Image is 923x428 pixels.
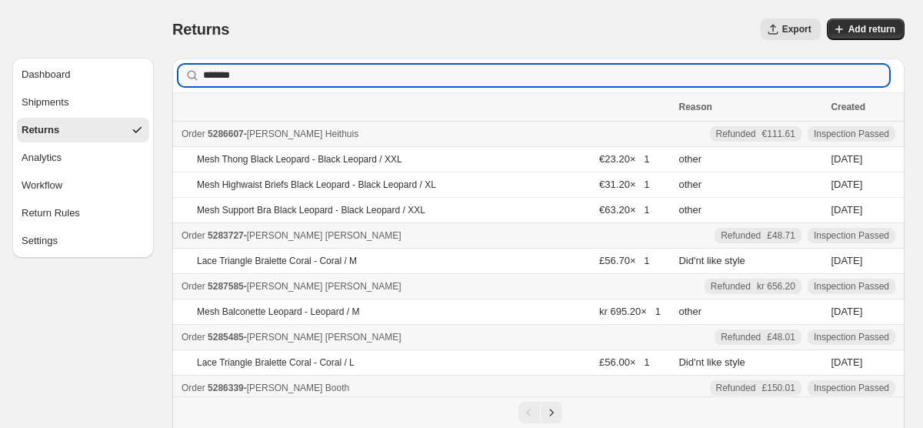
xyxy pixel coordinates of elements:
[674,299,826,325] td: other
[814,128,889,140] span: Inspection Passed
[762,382,795,394] span: £150.01
[767,331,795,343] span: £48.01
[182,380,669,396] div: -
[208,332,244,343] span: 5285485
[208,230,244,241] span: 5283727
[17,118,149,142] button: Returns
[674,350,826,376] td: Did'nt like style
[182,383,205,393] span: Order
[208,383,244,393] span: 5286339
[814,382,889,394] span: Inspection Passed
[247,230,402,241] span: [PERSON_NAME] [PERSON_NAME]
[208,281,244,292] span: 5287585
[674,249,826,274] td: Did'nt like style
[767,229,795,242] span: £48.71
[674,172,826,198] td: other
[17,229,149,253] button: Settings
[599,204,649,216] span: €63.20 × 1
[814,280,889,293] span: Inspection Passed
[599,179,649,190] span: €31.20 × 1
[831,356,862,368] time: Saturday, September 27, 2025 at 9:27:13 AM
[17,90,149,115] button: Shipments
[678,102,711,112] span: Reason
[831,153,862,165] time: Thursday, September 25, 2025 at 12:34:43 PM
[22,178,62,193] span: Workflow
[674,147,826,172] td: other
[182,281,205,292] span: Order
[541,402,562,423] button: Next
[782,23,811,35] span: Export
[716,128,795,140] div: Refunded
[247,281,402,292] span: [PERSON_NAME] [PERSON_NAME]
[599,153,649,165] span: €23.20 × 1
[17,145,149,170] button: Analytics
[757,280,795,293] span: kr 656.20
[716,382,795,394] div: Refunded
[22,95,68,110] span: Shipments
[599,306,661,317] span: kr 695.20 × 1
[182,332,205,343] span: Order
[182,230,205,241] span: Order
[814,331,889,343] span: Inspection Passed
[197,255,357,267] p: Lace Triangle Bralette Coral - Coral / M
[172,21,229,38] span: Returns
[182,126,669,142] div: -
[22,122,59,138] span: Returns
[22,150,62,166] span: Analytics
[674,198,826,223] td: other
[22,206,80,221] span: Return Rules
[762,128,795,140] span: €111.61
[721,331,795,343] div: Refunded
[247,129,358,139] span: [PERSON_NAME] Heithuis
[247,332,402,343] span: [PERSON_NAME] [PERSON_NAME]
[182,228,669,243] div: -
[599,356,649,368] span: £56.00 × 1
[831,102,865,112] span: Created
[831,255,862,266] time: Saturday, September 27, 2025 at 9:30:53 AM
[247,383,349,393] span: [PERSON_NAME] Booth
[182,279,669,294] div: -
[197,356,355,369] p: Lace Triangle Bralette Coral - Coral / L
[721,229,795,242] div: Refunded
[848,23,895,35] span: Add return
[197,153,402,166] p: Mesh Thong Black Leopard - Black Leopard / XXL
[827,18,905,40] button: Add return
[197,179,436,191] p: Mesh Highwaist Briefs Black Leopard - Black Leopard / XL
[172,396,905,428] nav: Pagination
[711,280,795,293] div: Refunded
[182,329,669,345] div: -
[599,255,649,266] span: £56.70 × 1
[208,129,244,139] span: 5286607
[22,67,71,82] span: Dashboard
[831,179,862,190] time: Thursday, September 25, 2025 at 12:34:43 PM
[17,173,149,198] button: Workflow
[814,229,889,242] span: Inspection Passed
[831,204,862,216] time: Thursday, September 25, 2025 at 12:34:43 PM
[22,233,58,249] span: Settings
[17,201,149,226] button: Return Rules
[197,306,359,318] p: Mesh Balconette Leopard - Leopard / M
[197,204,425,216] p: Mesh Support Bra Black Leopard - Black Leopard / XXL
[182,129,205,139] span: Order
[761,18,821,40] button: Export
[17,62,149,87] button: Dashboard
[831,306,862,317] time: Tuesday, September 30, 2025 at 9:57:45 AM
